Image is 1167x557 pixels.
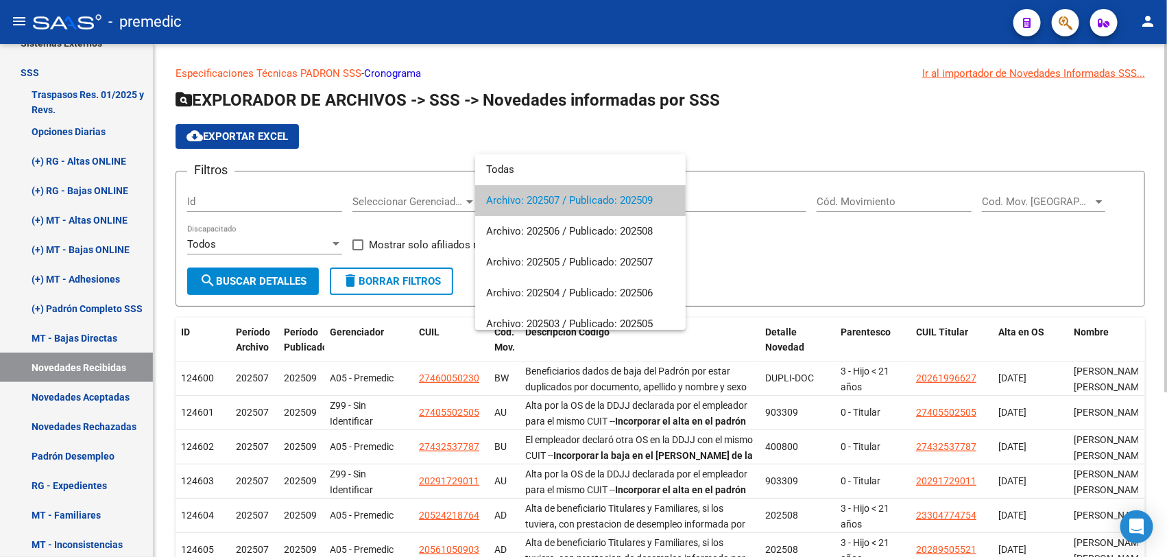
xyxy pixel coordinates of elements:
[486,185,675,216] span: Archivo: 202507 / Publicado: 202509
[486,247,675,278] span: Archivo: 202505 / Publicado: 202507
[486,278,675,309] span: Archivo: 202504 / Publicado: 202506
[486,154,675,185] span: Todas
[1120,510,1153,543] div: Open Intercom Messenger
[486,216,675,247] span: Archivo: 202506 / Publicado: 202508
[486,309,675,340] span: Archivo: 202503 / Publicado: 202505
